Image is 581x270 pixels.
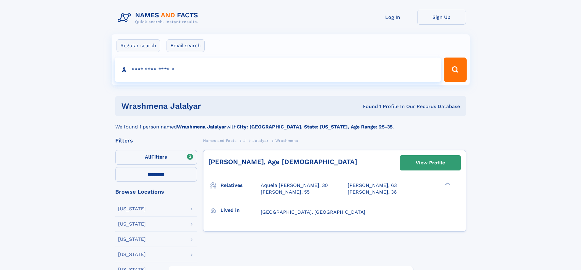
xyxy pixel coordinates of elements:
h1: wrashmena jalalyar [121,102,282,110]
div: We found 1 person named with . [115,116,466,131]
div: [US_STATE] [118,206,146,211]
input: search input [115,58,441,82]
a: [PERSON_NAME], Age [DEMOGRAPHIC_DATA] [208,158,357,166]
a: [PERSON_NAME], 36 [348,189,397,195]
span: Wrashmena [275,139,298,143]
label: Filters [115,150,197,165]
a: Jalalyar [253,137,268,144]
a: Sign Up [417,10,466,25]
div: [US_STATE] [118,252,146,257]
div: [US_STATE] [118,237,146,242]
button: Search Button [444,58,466,82]
label: Regular search [117,39,160,52]
span: [GEOGRAPHIC_DATA], [GEOGRAPHIC_DATA] [261,209,365,215]
div: View Profile [416,156,445,170]
a: View Profile [400,156,461,170]
img: Logo Names and Facts [115,10,203,26]
a: Aquela [PERSON_NAME], 30 [261,182,328,189]
div: ❯ [443,182,451,186]
a: Log In [368,10,417,25]
h3: Relatives [221,180,261,191]
div: [US_STATE] [118,222,146,226]
a: [PERSON_NAME], 55 [261,189,310,195]
a: [PERSON_NAME], 63 [348,182,397,189]
label: Email search [167,39,205,52]
span: J [243,139,246,143]
a: J [243,137,246,144]
div: Found 1 Profile In Our Records Database [282,103,460,110]
h3: Lived in [221,205,261,216]
div: Browse Locations [115,189,197,195]
div: Filters [115,138,197,143]
span: All [145,154,151,160]
b: Wrashmena Jalalyar [177,124,226,130]
a: Names and Facts [203,137,237,144]
span: Jalalyar [253,139,268,143]
b: City: [GEOGRAPHIC_DATA], State: [US_STATE], Age Range: 25-35 [237,124,393,130]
